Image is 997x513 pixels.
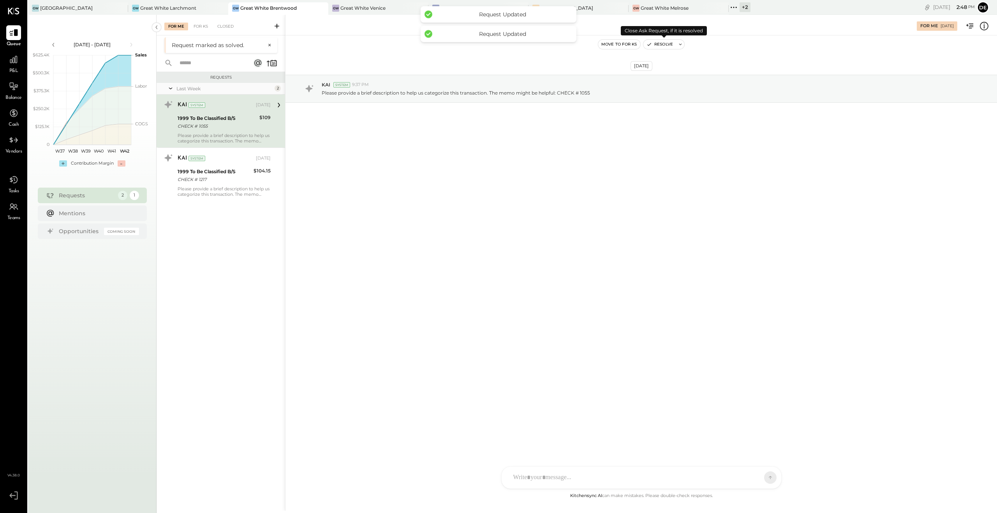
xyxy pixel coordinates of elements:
button: De [977,1,989,14]
text: $375.3K [33,88,49,93]
text: Sales [135,52,147,58]
span: Queue [7,41,21,48]
div: Close Ask Request, if it is resolved [621,26,707,35]
div: GW [432,5,439,12]
div: System [333,82,350,88]
div: Last Week [176,85,273,92]
div: Closed [213,23,238,30]
div: Great White Brentwood [240,5,297,11]
text: W39 [81,148,90,154]
div: KAI [178,155,187,162]
div: Mentions [59,209,135,217]
text: $125.1K [35,124,49,129]
button: × [264,42,271,49]
span: Balance [5,95,22,102]
div: KAI [178,101,187,109]
div: [GEOGRAPHIC_DATA] [541,5,593,11]
text: W37 [55,148,64,154]
div: GW [32,5,39,12]
div: [DATE] - [DATE] [59,41,125,48]
div: 1999 To Be Classified B/S [178,114,257,122]
div: System [188,102,205,108]
div: Great White Venice [340,5,386,11]
span: Vendors [5,148,22,155]
div: [DATE] [941,23,954,29]
button: Move to for ks [598,40,640,49]
text: W40 [94,148,104,154]
div: [GEOGRAPHIC_DATA] [40,5,93,11]
div: [DATE] [256,155,271,162]
a: Cash [0,106,27,128]
text: W41 [107,148,116,154]
p: Please provide a brief description to help us categorize this transaction. The memo might be help... [322,90,590,96]
div: Please provide a brief description to help us categorize this transaction. The memo might be help... [178,186,271,197]
div: GW [632,5,639,12]
div: - [118,160,125,167]
div: Great White Larchmont [140,5,196,11]
a: Tasks [0,172,27,195]
div: [DATE] [933,4,975,11]
span: Cash [9,121,19,128]
span: Teams [7,215,20,222]
div: CHECK # 1055 [178,122,257,130]
div: Request Updated [436,30,569,37]
span: KAI [322,81,330,88]
div: CHECK # 1217 [178,176,251,183]
div: GW [532,5,539,12]
div: + 2 [740,2,750,12]
div: [DATE] [256,102,271,108]
div: GW [232,5,239,12]
div: 2 [275,85,281,91]
text: W42 [120,148,129,154]
div: copy link [923,3,931,11]
span: 9:37 PM [352,82,369,88]
div: 2 [118,191,127,200]
div: System [188,156,205,161]
text: $250.2K [33,106,49,111]
text: $500.3K [33,70,49,76]
text: 0 [47,142,49,147]
div: For Me [164,23,188,30]
div: + [59,160,67,167]
div: Requests [59,191,114,199]
div: 1999 To Be Classified B/S [178,168,251,176]
div: Requests [160,75,281,80]
span: P&L [9,68,18,75]
div: Request marked as solved. [172,41,264,49]
div: GW [132,5,139,12]
text: COGS [135,121,148,126]
div: GW [332,5,339,12]
a: Queue [0,25,27,48]
div: Great White Holdings [440,5,491,11]
div: For KS [190,23,212,30]
div: For Me [920,23,938,29]
a: Vendors [0,133,27,155]
div: Contribution Margin [71,160,114,167]
div: Great White Melrose [641,5,689,11]
div: Please provide a brief description to help us categorize this transaction. The memo might be help... [178,133,271,144]
div: [DATE] [631,61,652,71]
text: $625.4K [33,52,49,58]
div: Opportunities [59,227,100,235]
div: $109 [259,114,271,121]
div: Coming Soon [104,228,139,235]
text: Labor [135,83,147,89]
span: Tasks [9,188,19,195]
a: Teams [0,199,27,222]
a: P&L [0,52,27,75]
div: $104.15 [254,167,271,175]
button: Resolve [643,40,676,49]
a: Balance [0,79,27,102]
text: W38 [68,148,78,154]
div: Request Updated [436,11,569,18]
div: 1 [130,191,139,200]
